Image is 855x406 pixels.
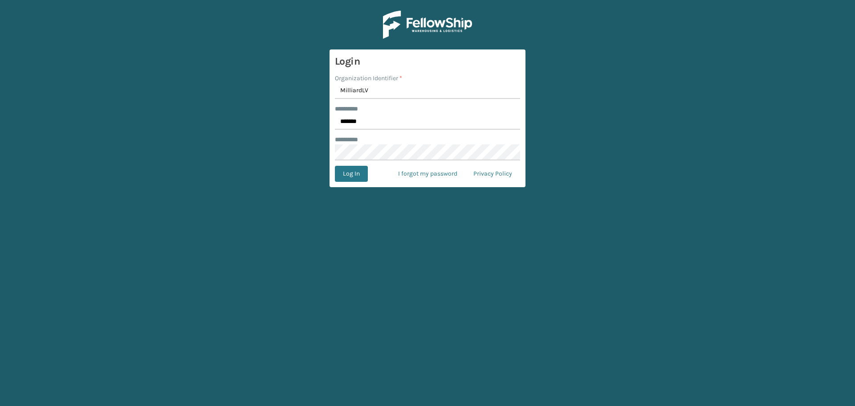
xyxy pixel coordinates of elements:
img: Logo [383,11,472,39]
a: I forgot my password [390,166,465,182]
button: Log In [335,166,368,182]
label: Organization Identifier [335,74,402,83]
a: Privacy Policy [465,166,520,182]
h3: Login [335,55,520,68]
